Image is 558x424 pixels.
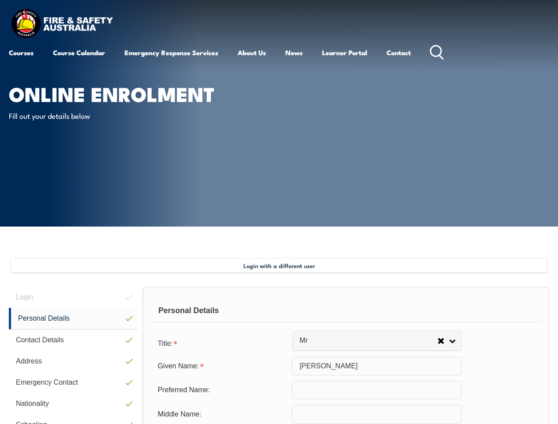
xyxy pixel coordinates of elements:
[238,42,266,63] a: About Us
[151,358,292,375] div: Given Name is required.
[9,372,138,393] a: Emergency Contact
[243,262,315,269] span: Login with a different user
[9,329,138,351] a: Contact Details
[151,405,292,422] div: Middle Name:
[9,42,34,63] a: Courses
[151,382,292,398] div: Preferred Name:
[151,300,541,322] div: Personal Details
[53,42,105,63] a: Course Calendar
[9,308,138,329] a: Personal Details
[9,351,138,372] a: Address
[9,85,227,102] h1: Online Enrolment
[125,42,218,63] a: Emergency Response Services
[151,334,292,352] div: Title is required.
[322,42,367,63] a: Learner Portal
[9,110,170,121] p: Fill out your details below
[300,336,437,345] span: Mr
[158,340,173,347] span: Title:
[9,393,138,414] a: Nationality
[387,42,411,63] a: Contact
[285,42,303,63] a: News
